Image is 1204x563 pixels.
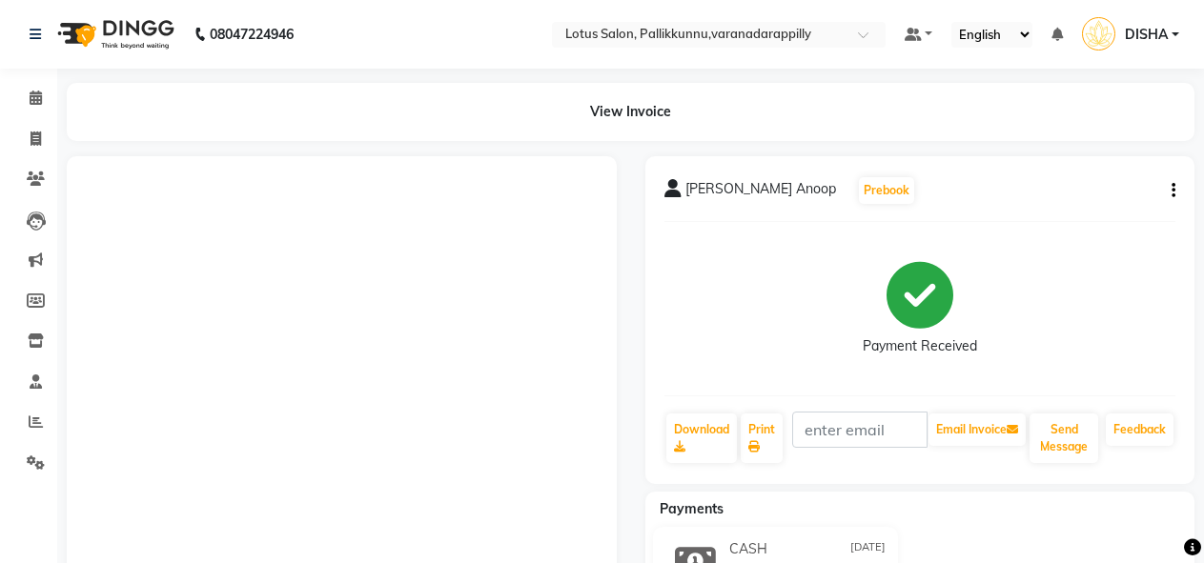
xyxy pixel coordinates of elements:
[685,179,836,206] span: [PERSON_NAME] Anoop
[792,412,929,448] input: enter email
[850,539,886,559] span: [DATE]
[660,500,724,517] span: Payments
[929,413,1026,446] button: Email Invoice
[859,177,914,204] button: Prebook
[1030,413,1098,463] button: Send Message
[1082,17,1115,50] img: DISHA
[210,8,294,61] b: 08047224946
[729,539,767,559] span: CASH
[741,413,783,463] a: Print
[1106,413,1173,446] a: Feedback
[1125,25,1168,45] span: DISHA
[666,413,737,463] a: Download
[49,8,179,61] img: logo
[863,336,977,356] div: Payment Received
[67,83,1194,141] div: View Invoice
